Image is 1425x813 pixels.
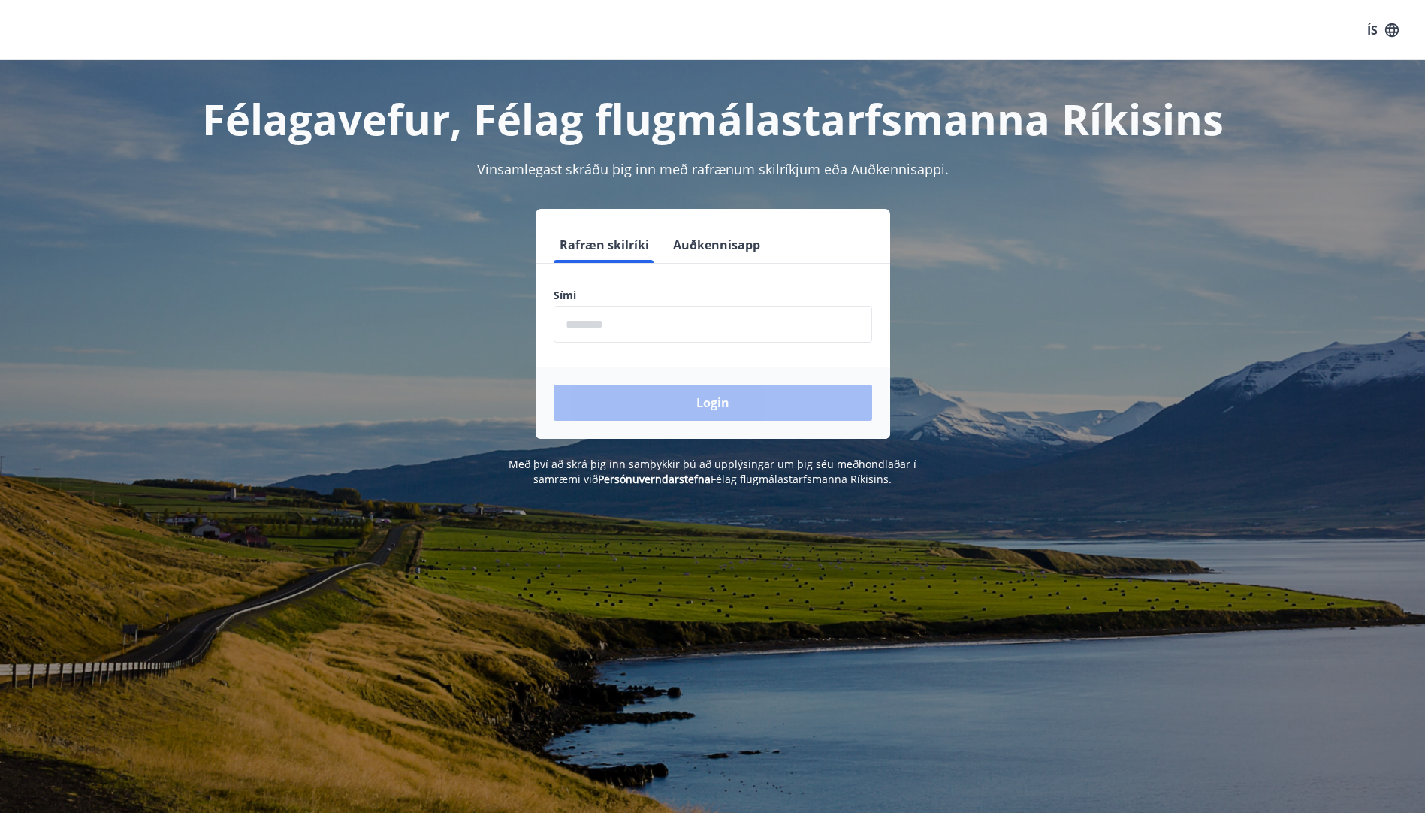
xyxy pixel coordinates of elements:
[1359,17,1407,44] button: ÍS
[554,288,872,303] label: Sími
[554,227,655,263] button: Rafræn skilríki
[477,160,949,178] span: Vinsamlegast skráðu þig inn með rafrænum skilríkjum eða Auðkennisappi.
[509,457,916,486] span: Með því að skrá þig inn samþykkir þú að upplýsingar um þig séu meðhöndlaðar í samræmi við Félag f...
[598,472,711,486] a: Persónuverndarstefna
[190,90,1236,147] h1: Félagavefur, Félag flugmálastarfsmanna Ríkisins
[667,227,766,263] button: Auðkennisapp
